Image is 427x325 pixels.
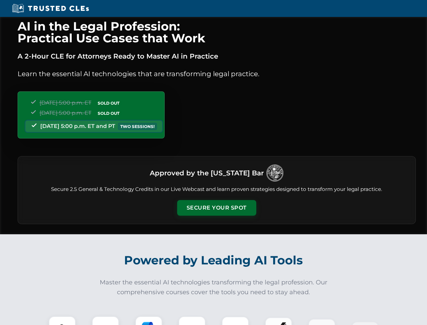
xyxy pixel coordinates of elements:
p: A 2-Hour CLE for Attorneys Ready to Master AI in Practice [18,51,416,62]
img: Logo [266,165,283,181]
img: Trusted CLEs [10,3,91,14]
span: SOLD OUT [95,110,122,117]
span: [DATE] 5:00 p.m. ET [40,100,91,106]
p: Master the essential AI technologies transforming the legal profession. Our comprehensive courses... [95,278,332,297]
span: SOLD OUT [95,100,122,107]
h1: AI in the Legal Profession: Practical Use Cases that Work [18,20,416,44]
button: Secure Your Spot [177,200,256,216]
h3: Approved by the [US_STATE] Bar [150,167,264,179]
span: [DATE] 5:00 p.m. ET [40,110,91,116]
p: Learn the essential AI technologies that are transforming legal practice. [18,68,416,79]
p: Secure 2.5 General & Technology Credits in our Live Webcast and learn proven strategies designed ... [26,186,407,193]
h2: Powered by Leading AI Tools [26,248,401,272]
